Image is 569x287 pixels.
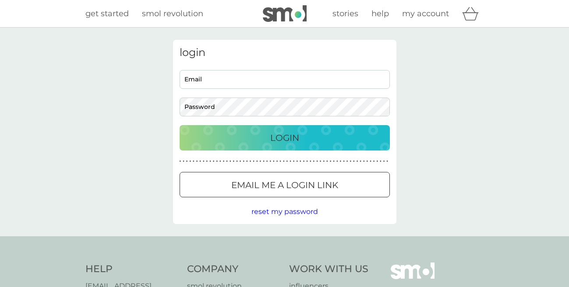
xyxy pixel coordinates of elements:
[263,5,307,22] img: smol
[332,9,358,18] span: stories
[402,9,449,18] span: my account
[251,207,318,216] span: reset my password
[306,159,308,164] p: ●
[246,159,248,164] p: ●
[243,159,244,164] p: ●
[300,159,301,164] p: ●
[360,159,361,164] p: ●
[213,159,215,164] p: ●
[209,159,211,164] p: ●
[289,262,368,276] h4: Work With Us
[373,159,375,164] p: ●
[333,159,335,164] p: ●
[290,159,291,164] p: ●
[251,206,318,217] button: reset my password
[371,9,389,18] span: help
[340,159,342,164] p: ●
[293,159,295,164] p: ●
[320,159,322,164] p: ●
[233,159,235,164] p: ●
[199,159,201,164] p: ●
[370,159,371,164] p: ●
[346,159,348,164] p: ●
[371,7,389,20] a: help
[269,159,271,164] p: ●
[196,159,198,164] p: ●
[230,159,231,164] p: ●
[231,178,338,192] p: Email me a login link
[226,159,228,164] p: ●
[183,159,184,164] p: ●
[193,159,194,164] p: ●
[85,7,129,20] a: get started
[353,159,355,164] p: ●
[253,159,254,164] p: ●
[236,159,238,164] p: ●
[296,159,298,164] p: ●
[462,5,484,22] div: basket
[219,159,221,164] p: ●
[276,159,278,164] p: ●
[336,159,338,164] p: ●
[142,9,203,18] span: smol revolution
[357,159,358,164] p: ●
[216,159,218,164] p: ●
[350,159,351,164] p: ●
[283,159,285,164] p: ●
[263,159,265,164] p: ●
[256,159,258,164] p: ●
[386,159,388,164] p: ●
[313,159,315,164] p: ●
[186,159,188,164] p: ●
[260,159,262,164] p: ●
[330,159,332,164] p: ●
[380,159,382,164] p: ●
[332,7,358,20] a: stories
[343,159,345,164] p: ●
[363,159,365,164] p: ●
[310,159,311,164] p: ●
[367,159,368,164] p: ●
[316,159,318,164] p: ●
[270,131,299,145] p: Login
[279,159,281,164] p: ●
[180,172,390,197] button: Email me a login link
[303,159,305,164] p: ●
[250,159,251,164] p: ●
[180,159,181,164] p: ●
[273,159,275,164] p: ●
[383,159,385,164] p: ●
[323,159,325,164] p: ●
[402,7,449,20] a: my account
[206,159,208,164] p: ●
[85,262,179,276] h4: Help
[266,159,268,164] p: ●
[189,159,191,164] p: ●
[286,159,288,164] p: ●
[180,125,390,150] button: Login
[203,159,205,164] p: ●
[240,159,241,164] p: ●
[223,159,225,164] p: ●
[187,262,280,276] h4: Company
[376,159,378,164] p: ●
[85,9,129,18] span: get started
[326,159,328,164] p: ●
[142,7,203,20] a: smol revolution
[180,46,390,59] h3: login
